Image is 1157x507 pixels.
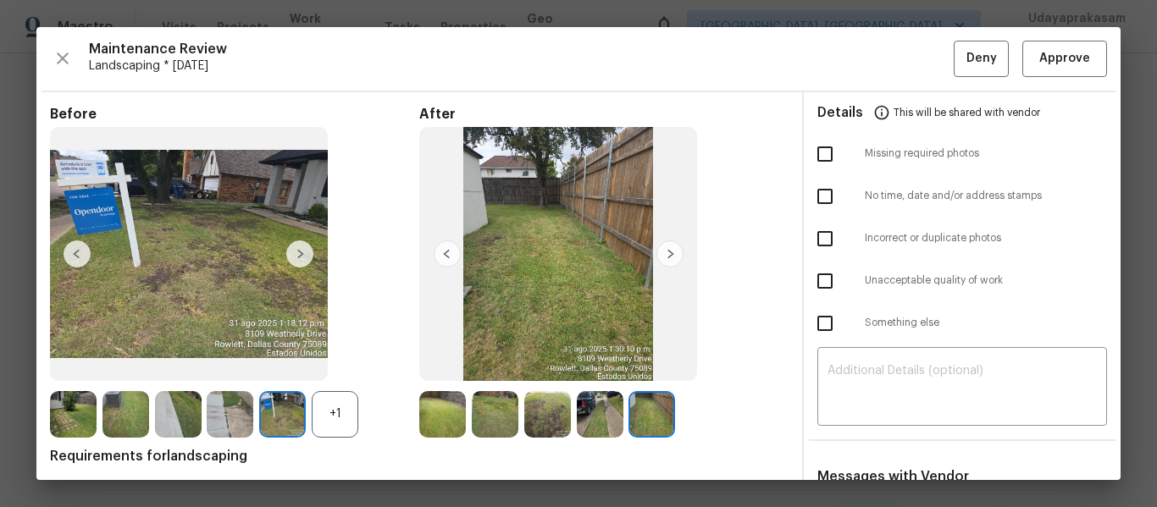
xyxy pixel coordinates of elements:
div: Something else [804,302,1121,344]
button: Approve [1022,41,1107,77]
span: This will be shared with vendor [894,92,1040,133]
span: Before [50,106,419,123]
span: No time, date and/or address stamps [865,189,1107,203]
div: No time, date and/or address stamps [804,175,1121,218]
span: Incorrect or duplicate photos [865,231,1107,245]
img: right-chevron-button-url [286,240,313,267]
div: Incorrect or duplicate photos [804,218,1121,260]
span: Requirements for landscaping [50,448,789,465]
span: Approve [1039,48,1090,69]
div: Missing required photos [804,133,1121,175]
div: +1 [312,391,358,438]
img: left-chevron-button-url [434,240,461,267]
img: right-chevron-button-url [656,240,684,267]
span: Something else [865,316,1107,330]
button: Deny [954,41,1009,77]
span: Messages with Vendor [817,470,969,483]
span: Maintenance Review [89,41,954,58]
span: Unacceptable quality of work [865,273,1107,288]
span: Landscaping * [DATE] [89,58,954,74]
div: Unacceptable quality of work [804,260,1121,302]
img: left-chevron-button-url [64,240,91,267]
span: Deny [966,48,997,69]
span: Details [817,92,863,133]
span: After [419,106,789,123]
span: Missing required photos [865,146,1107,161]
